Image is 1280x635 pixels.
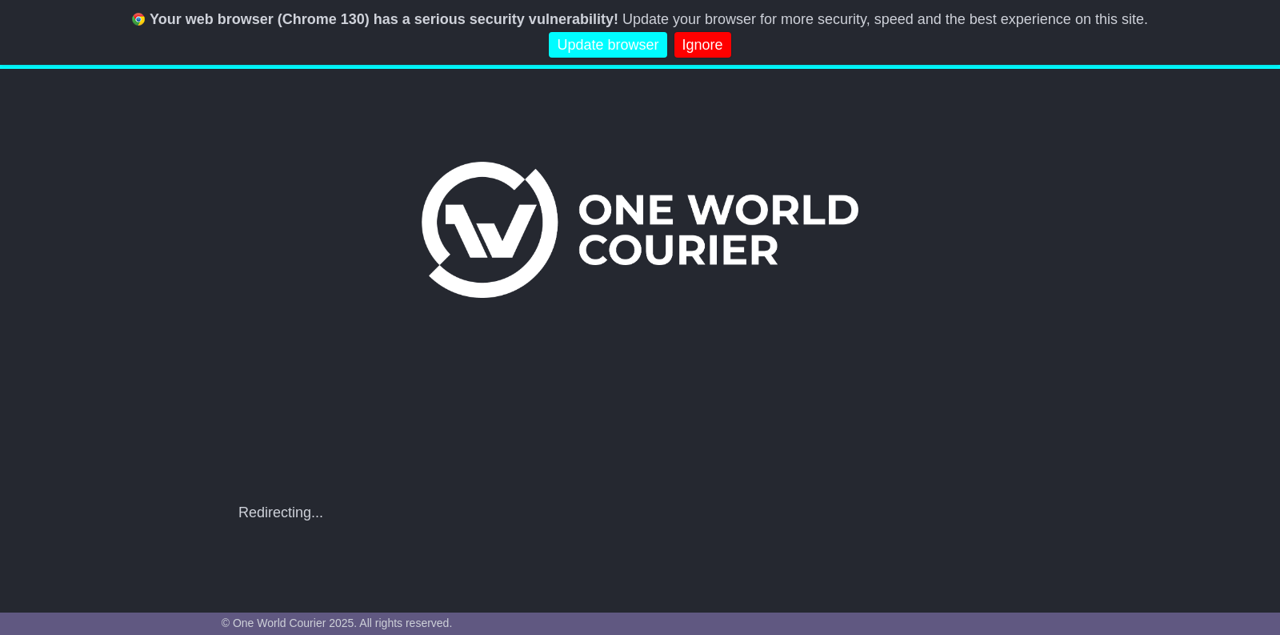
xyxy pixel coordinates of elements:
[674,32,731,58] a: Ignore
[622,11,1148,27] span: Update your browser for more security, speed and the best experience on this site.
[150,11,618,27] b: Your web browser (Chrome 130) has a serious security vulnerability!
[422,162,858,298] img: One World
[238,504,1042,522] div: Redirecting...
[549,32,666,58] a: Update browser
[222,617,453,629] span: © One World Courier 2025. All rights reserved.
